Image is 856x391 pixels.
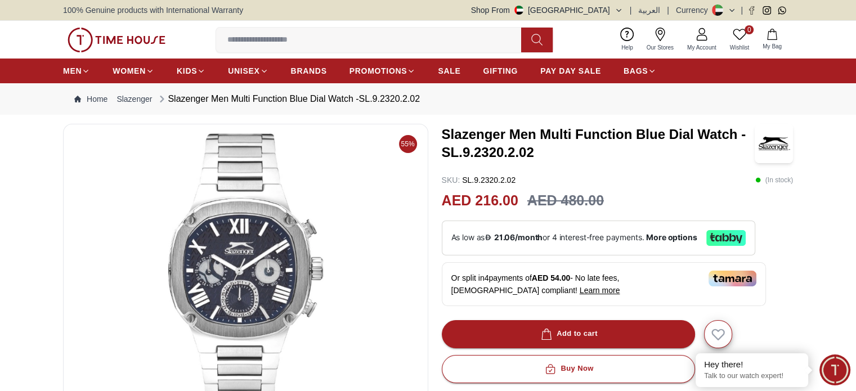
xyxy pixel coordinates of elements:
span: Help [617,43,638,52]
h3: AED 480.00 [527,190,604,212]
span: WOMEN [113,65,146,77]
span: Wishlist [725,43,754,52]
span: SKU : [442,176,460,185]
div: Buy Now [543,362,593,375]
button: My Bag [756,26,788,53]
span: 55% [399,135,417,153]
a: SALE [438,61,460,81]
button: العربية [638,5,660,16]
a: BAGS [624,61,656,81]
span: | [741,5,743,16]
span: Our Stores [642,43,678,52]
span: SALE [438,65,460,77]
a: Slazenger [116,93,152,105]
button: Add to cart [442,320,695,348]
span: GIFTING [483,65,518,77]
a: Whatsapp [778,6,786,15]
span: BAGS [624,65,648,77]
p: ( In stock ) [755,174,793,186]
a: WOMEN [113,61,154,81]
div: Slazenger Men Multi Function Blue Dial Watch -SL.9.2320.2.02 [156,92,420,106]
span: 100% Genuine products with International Warranty [63,5,243,16]
button: Shop From[GEOGRAPHIC_DATA] [471,5,623,16]
img: Slazenger Men Multi Function Blue Dial Watch -SL.9.2320.2.02 [755,124,793,163]
div: Add to cart [539,327,598,340]
p: SL.9.2320.2.02 [442,174,516,186]
span: My Bag [758,42,786,51]
a: Instagram [763,6,771,15]
img: Tamara [709,271,756,286]
a: PROMOTIONS [349,61,416,81]
span: MEN [63,65,82,77]
a: UNISEX [228,61,268,81]
a: Facebook [747,6,756,15]
a: Help [615,25,640,54]
div: Currency [676,5,712,16]
button: Buy Now [442,355,695,383]
h3: Slazenger Men Multi Function Blue Dial Watch -SL.9.2320.2.02 [442,125,755,161]
div: Or split in 4 payments of - No late fees, [DEMOGRAPHIC_DATA] compliant! [442,262,766,306]
a: 0Wishlist [723,25,756,54]
span: PAY DAY SALE [540,65,601,77]
span: | [667,5,669,16]
span: KIDS [177,65,197,77]
span: PROMOTIONS [349,65,407,77]
a: KIDS [177,61,205,81]
div: Hey there! [704,359,800,370]
h2: AED 216.00 [442,190,518,212]
div: Chat Widget [819,354,850,385]
a: BRANDS [291,61,327,81]
a: MEN [63,61,90,81]
span: BRANDS [291,65,327,77]
span: | [630,5,632,16]
nav: Breadcrumb [63,83,793,115]
a: PAY DAY SALE [540,61,601,81]
span: 0 [745,25,754,34]
span: UNISEX [228,65,259,77]
p: Talk to our watch expert! [704,371,800,381]
a: Our Stores [640,25,680,54]
span: Learn more [580,286,620,295]
a: Home [74,93,107,105]
span: My Account [683,43,721,52]
span: AED 54.00 [532,273,570,282]
img: United Arab Emirates [514,6,523,15]
a: GIFTING [483,61,518,81]
img: ... [68,28,165,52]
